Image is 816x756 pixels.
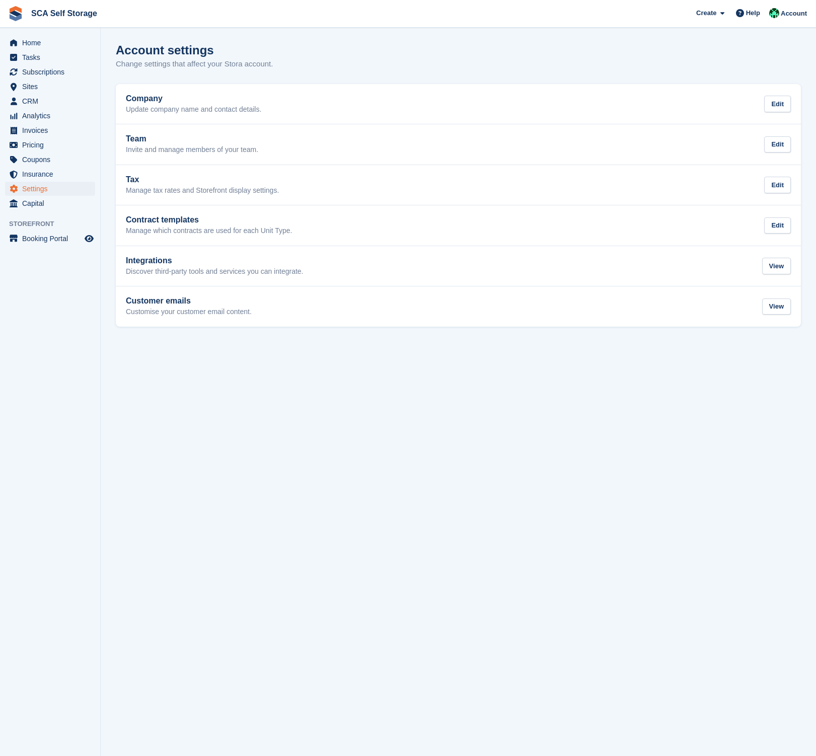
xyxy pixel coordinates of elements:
a: SCA Self Storage [27,5,101,22]
span: CRM [22,94,83,108]
span: Storefront [9,219,100,229]
span: Subscriptions [22,65,83,79]
h2: Team [126,134,258,143]
div: Edit [764,177,791,193]
h1: Account settings [116,43,214,57]
div: Edit [764,136,791,153]
p: Customise your customer email content. [126,308,252,317]
span: Insurance [22,167,83,181]
span: Invoices [22,123,83,137]
a: menu [5,167,95,181]
span: Help [746,8,760,18]
span: Settings [22,182,83,196]
a: menu [5,109,95,123]
span: Account [781,9,807,19]
a: menu [5,65,95,79]
span: Capital [22,196,83,210]
a: menu [5,36,95,50]
img: stora-icon-8386f47178a22dfd0bd8f6a31ec36ba5ce8667c1dd55bd0f319d3a0aa187defe.svg [8,6,23,21]
span: Home [22,36,83,50]
span: Booking Portal [22,232,83,246]
img: Ross Chapman [769,8,779,18]
div: View [762,258,791,274]
a: Contract templates Manage which contracts are used for each Unit Type. Edit [116,205,801,246]
h2: Company [126,94,261,103]
span: Coupons [22,153,83,167]
p: Manage tax rates and Storefront display settings. [126,186,279,195]
a: Preview store [83,233,95,245]
a: menu [5,94,95,108]
a: menu [5,123,95,137]
a: Company Update company name and contact details. Edit [116,84,801,124]
a: Tax Manage tax rates and Storefront display settings. Edit [116,165,801,205]
span: Create [696,8,716,18]
span: Sites [22,80,83,94]
a: Team Invite and manage members of your team. Edit [116,124,801,165]
h2: Contract templates [126,215,292,224]
p: Discover third-party tools and services you can integrate. [126,267,304,276]
a: menu [5,50,95,64]
a: menu [5,196,95,210]
div: Edit [764,217,791,234]
h2: Customer emails [126,296,252,306]
p: Change settings that affect your Stora account. [116,58,273,70]
a: menu [5,138,95,152]
h2: Tax [126,175,279,184]
div: Edit [764,96,791,112]
span: Pricing [22,138,83,152]
span: Analytics [22,109,83,123]
a: menu [5,182,95,196]
a: menu [5,153,95,167]
a: Integrations Discover third-party tools and services you can integrate. View [116,246,801,286]
div: View [762,298,791,315]
p: Invite and manage members of your team. [126,145,258,155]
a: Customer emails Customise your customer email content. View [116,286,801,327]
a: menu [5,80,95,94]
p: Manage which contracts are used for each Unit Type. [126,226,292,236]
a: menu [5,232,95,246]
h2: Integrations [126,256,304,265]
span: Tasks [22,50,83,64]
p: Update company name and contact details. [126,105,261,114]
